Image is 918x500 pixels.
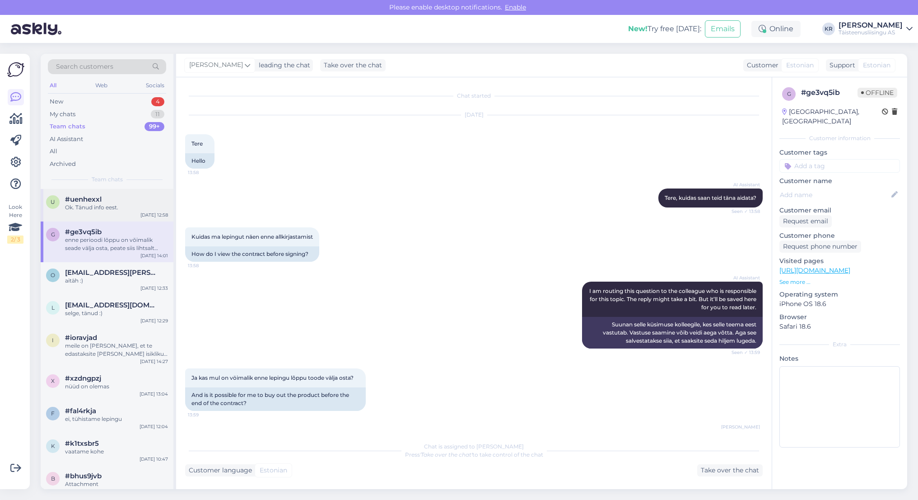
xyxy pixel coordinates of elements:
[822,23,835,35] div: KR
[51,377,55,384] span: x
[65,448,168,456] div: vaatame kohe
[665,194,756,201] span: Tere, kuidas saan teid täna aidata?
[188,262,222,269] span: 13:58
[140,456,168,462] div: [DATE] 10:47
[779,148,900,157] p: Customer tags
[726,349,760,356] span: Seen ✓ 13:59
[255,61,310,70] div: leading the chat
[65,439,99,448] span: #k1txsbr5
[188,411,222,418] span: 13:59
[65,236,168,252] div: enne perioodi lõppu on võimalik seade välja osta, peate siis lihtsalt korraga kõik osamaksed ära ...
[320,59,386,71] div: Take over the chat
[779,206,900,215] p: Customer email
[65,382,168,391] div: nüüd on olemas
[779,159,900,173] input: Add a tag
[779,256,900,266] p: Visited pages
[7,61,24,78] img: Askly Logo
[144,80,166,91] div: Socials
[191,140,203,147] span: Tere
[420,451,472,458] i: 'Take over the chat'
[779,290,900,299] p: Operating system
[787,90,791,97] span: g
[782,107,882,126] div: [GEOGRAPHIC_DATA], [GEOGRAPHIC_DATA]
[779,312,900,322] p: Browser
[51,443,55,449] span: k
[144,122,164,131] div: 99+
[50,160,76,169] div: Archived
[65,415,168,423] div: ei, tühistame lepingu
[424,443,524,450] span: Chat is assigned to [PERSON_NAME]
[7,236,23,244] div: 2 / 3
[51,272,55,278] span: o
[779,231,900,241] p: Customer phone
[140,358,168,365] div: [DATE] 14:27
[582,317,763,349] div: Suunan selle küsimuse kolleegile, kes selle teema eest vastutab. Vastuse saamine võib veidi aega ...
[826,61,855,70] div: Support
[779,340,900,349] div: Extra
[857,88,897,98] span: Offline
[65,203,168,212] div: Ok. Tänud info eest.
[188,169,222,176] span: 13:58
[779,322,900,331] p: Safari 18.6
[721,424,760,430] span: [PERSON_NAME]
[260,466,287,475] span: Estonian
[65,277,168,285] div: aitäh :)
[51,304,55,311] span: l
[51,475,55,482] span: b
[52,337,54,344] span: i
[50,97,63,106] div: New
[726,208,760,215] span: Seen ✓ 13:58
[50,110,75,119] div: My chats
[779,299,900,309] p: iPhone OS 18.6
[801,87,857,98] div: # ge3vq5ib
[65,269,159,277] span: oksana.kurmel@tele2.com
[7,203,23,244] div: Look Here
[628,24,701,34] div: Try free [DATE]:
[56,62,113,71] span: Search customers
[839,22,903,29] div: [PERSON_NAME]
[185,246,319,262] div: How do I view the contract before signing?
[779,354,900,363] p: Notes
[65,342,168,358] div: meile on [PERSON_NAME], et te edastaksite [PERSON_NAME] isikliku meiliaadressi, koduse aadressi j...
[65,334,97,342] span: #ioravjad
[65,228,102,236] span: #ge3vq5ib
[839,29,903,36] div: Täisteenusliisingu AS
[65,472,102,480] span: #bhus9jvb
[50,147,57,156] div: All
[839,22,913,36] a: [PERSON_NAME]Täisteenusliisingu AS
[751,21,801,37] div: Online
[779,241,861,253] div: Request phone number
[93,80,109,91] div: Web
[185,111,763,119] div: [DATE]
[185,387,366,411] div: And is it possible for me to buy out the product before the end of the contract?
[185,92,763,100] div: Chat started
[92,175,123,184] span: Team chats
[140,391,168,397] div: [DATE] 13:04
[140,252,168,259] div: [DATE] 14:01
[726,274,760,281] span: AI Assistant
[185,153,214,169] div: Hello
[743,61,778,70] div: Customer
[65,195,102,203] span: #uenhexxl
[780,190,890,200] input: Add name
[50,122,85,131] div: Team chats
[779,266,850,274] a: [URL][DOMAIN_NAME]
[779,176,900,186] p: Customer name
[705,20,741,38] button: Emails
[628,24,648,33] b: New!
[151,110,164,119] div: 11
[140,488,168,495] div: [DATE] 16:49
[65,480,168,488] div: Attachment
[140,317,168,324] div: [DATE] 12:29
[51,410,55,417] span: f
[51,231,55,238] span: g
[140,423,168,430] div: [DATE] 12:04
[65,309,168,317] div: selge, tänud :)
[50,135,83,144] div: AI Assistant
[191,374,354,381] span: Ja kas mul on vöimalik enne lepingu lõppu toode välja osta?
[589,288,758,311] span: I am routing this question to the colleague who is responsible for this topic. The reply might ta...
[779,134,900,142] div: Customer information
[502,3,529,11] span: Enable
[140,212,168,218] div: [DATE] 12:58
[140,285,168,292] div: [DATE] 12:33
